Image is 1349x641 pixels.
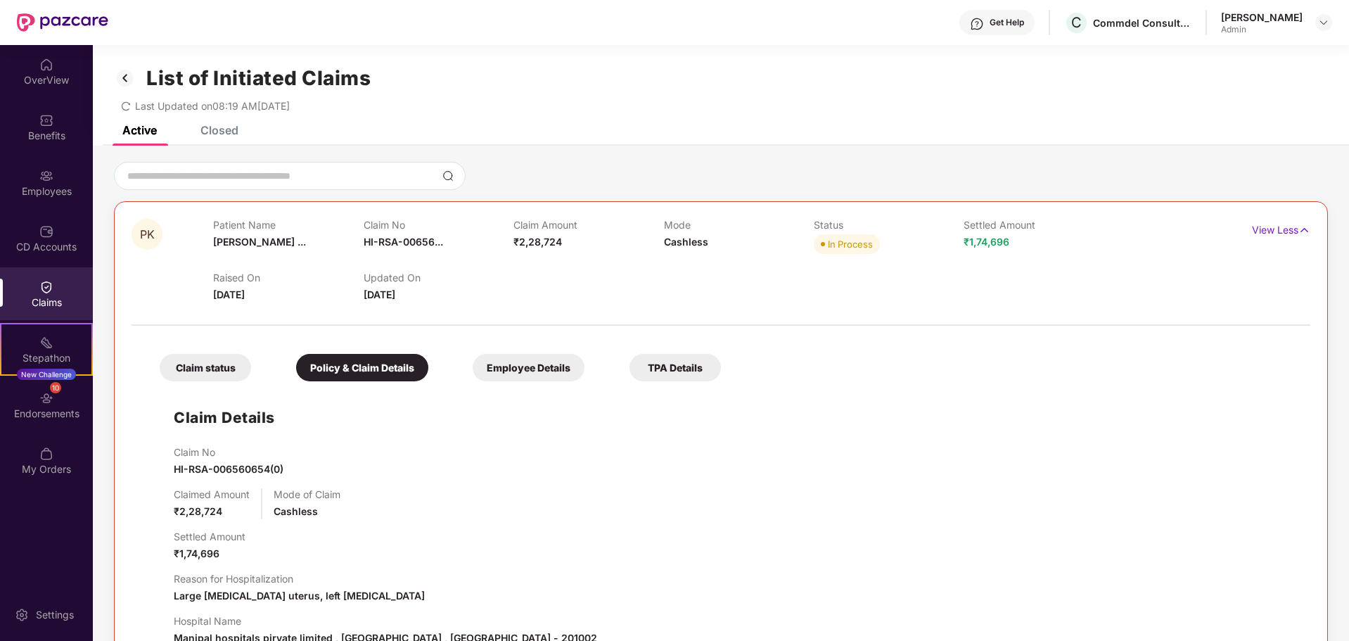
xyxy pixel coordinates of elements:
img: svg+xml;base64,PHN2ZyBpZD0iU2V0dGluZy0yMHgyMCIgeG1sbnM9Imh0dHA6Ly93d3cudzMub3JnLzIwMDAvc3ZnIiB3aW... [15,608,29,622]
div: Admin [1221,24,1303,35]
div: Active [122,123,157,137]
p: Reason for Hospitalization [174,573,425,585]
p: Claimed Amount [174,488,250,500]
p: Mode [664,219,814,231]
span: [DATE] [364,288,395,300]
img: svg+xml;base64,PHN2ZyBpZD0iSGVscC0zMngzMiIgeG1sbnM9Imh0dHA6Ly93d3cudzMub3JnLzIwMDAvc3ZnIiB3aWR0aD... [970,17,984,31]
div: Settings [32,608,78,622]
span: PK [140,229,155,241]
span: Cashless [664,236,708,248]
div: TPA Details [629,354,721,381]
p: Status [814,219,964,231]
p: Settled Amount [964,219,1113,231]
p: Settled Amount [174,531,245,542]
img: svg+xml;base64,PHN2ZyBpZD0iQ2xhaW0iIHhtbG5zPSJodHRwOi8vd3d3LnczLm9yZy8yMDAwL3N2ZyIgd2lkdGg9IjIwIi... [39,280,53,294]
span: ₹2,28,724 [174,505,222,517]
img: New Pazcare Logo [17,13,108,32]
img: svg+xml;base64,PHN2ZyB4bWxucz0iaHR0cDovL3d3dy53My5vcmcvMjAwMC9zdmciIHdpZHRoPSIxNyIgaGVpZ2h0PSIxNy... [1298,222,1310,238]
img: svg+xml;base64,PHN2ZyBpZD0iQ0RfQWNjb3VudHMiIGRhdGEtbmFtZT0iQ0QgQWNjb3VudHMiIHhtbG5zPSJodHRwOi8vd3... [39,224,53,239]
div: Policy & Claim Details [296,354,428,381]
span: ₹1,74,696 [964,236,1009,248]
div: Employee Details [473,354,584,381]
div: Get Help [990,17,1024,28]
img: svg+xml;base64,PHN2ZyBpZD0iSG9tZSIgeG1sbnM9Imh0dHA6Ly93d3cudzMub3JnLzIwMDAvc3ZnIiB3aWR0aD0iMjAiIG... [39,58,53,72]
span: Last Updated on 08:19 AM[DATE] [135,100,290,112]
span: ₹2,28,724 [513,236,562,248]
span: [DATE] [213,288,245,300]
p: Hospital Name [174,615,597,627]
h1: List of Initiated Claims [146,66,371,90]
div: Claim status [160,354,251,381]
span: Cashless [274,505,318,517]
div: New Challenge [17,369,76,380]
img: svg+xml;base64,PHN2ZyBpZD0iTXlfT3JkZXJzIiBkYXRhLW5hbWU9Ik15IE9yZGVycyIgeG1sbnM9Imh0dHA6Ly93d3cudz... [39,447,53,461]
img: svg+xml;base64,PHN2ZyBpZD0iRHJvcGRvd24tMzJ4MzIiIHhtbG5zPSJodHRwOi8vd3d3LnczLm9yZy8yMDAwL3N2ZyIgd2... [1318,17,1329,28]
span: HI-RSA-006560654(0) [174,463,283,475]
p: View Less [1252,219,1310,238]
p: Patient Name [213,219,363,231]
p: Mode of Claim [274,488,340,500]
img: svg+xml;base64,PHN2ZyBpZD0iU2VhcmNoLTMyeDMyIiB4bWxucz0iaHR0cDovL3d3dy53My5vcmcvMjAwMC9zdmciIHdpZH... [442,170,454,182]
span: redo [121,100,131,112]
div: 10 [50,382,61,393]
p: Claim No [174,446,283,458]
div: Commdel Consulting Pvt Ltd [1093,16,1191,30]
img: svg+xml;base64,PHN2ZyBpZD0iRW1wbG95ZWVzIiB4bWxucz0iaHR0cDovL3d3dy53My5vcmcvMjAwMC9zdmciIHdpZHRoPS... [39,169,53,183]
img: svg+xml;base64,PHN2ZyB3aWR0aD0iMzIiIGhlaWdodD0iMzIiIHZpZXdCb3g9IjAgMCAzMiAzMiIgZmlsbD0ibm9uZSIgeG... [114,66,136,90]
span: C [1071,14,1082,31]
p: Raised On [213,272,363,284]
img: svg+xml;base64,PHN2ZyB4bWxucz0iaHR0cDovL3d3dy53My5vcmcvMjAwMC9zdmciIHdpZHRoPSIyMSIgaGVpZ2h0PSIyMC... [39,336,53,350]
div: [PERSON_NAME] [1221,11,1303,24]
span: Large [MEDICAL_DATA] uterus, left [MEDICAL_DATA] [174,590,425,602]
p: Claim No [364,219,513,231]
span: HI-RSA-00656... [364,236,443,248]
div: Stepathon [1,351,91,365]
p: Claim Amount [513,219,663,231]
p: Updated On [364,272,513,284]
div: In Process [828,237,873,251]
img: svg+xml;base64,PHN2ZyBpZD0iQmVuZWZpdHMiIHhtbG5zPSJodHRwOi8vd3d3LnczLm9yZy8yMDAwL3N2ZyIgd2lkdGg9Ij... [39,113,53,127]
span: [PERSON_NAME] ... [213,236,306,248]
h1: Claim Details [174,406,275,429]
img: svg+xml;base64,PHN2ZyBpZD0iRW5kb3JzZW1lbnRzIiB4bWxucz0iaHR0cDovL3d3dy53My5vcmcvMjAwMC9zdmciIHdpZH... [39,391,53,405]
div: Closed [200,123,238,137]
span: ₹1,74,696 [174,547,219,559]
